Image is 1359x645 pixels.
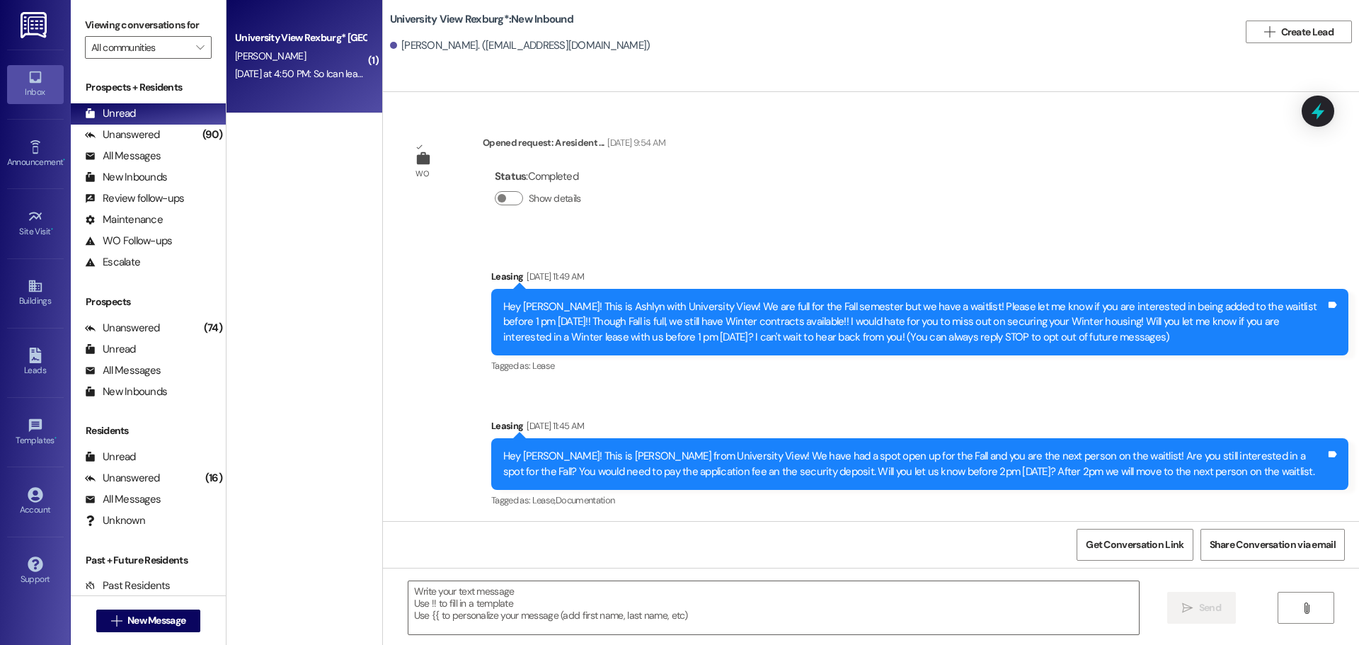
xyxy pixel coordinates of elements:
[71,295,226,309] div: Prospects
[85,106,136,121] div: Unread
[503,449,1326,479] div: Hey [PERSON_NAME]! This is [PERSON_NAME] from University View! We have had a spot open up for the...
[85,513,145,528] div: Unknown
[199,124,226,146] div: (90)
[1182,603,1193,614] i: 
[85,321,160,336] div: Unanswered
[85,170,167,185] div: New Inbounds
[7,205,64,243] a: Site Visit •
[85,234,172,249] div: WO Follow-ups
[503,299,1326,345] div: Hey [PERSON_NAME]! This is Ashlyn with University View! We are full for the Fall semester but we ...
[1281,25,1334,40] span: Create Lead
[556,494,615,506] span: Documentation
[7,343,64,382] a: Leads
[55,433,57,443] span: •
[1199,600,1221,615] span: Send
[7,413,64,452] a: Templates •
[85,191,184,206] div: Review follow-ups
[85,127,160,142] div: Unanswered
[85,471,160,486] div: Unanswered
[523,418,584,433] div: [DATE] 11:45 AM
[85,578,171,593] div: Past Residents
[523,269,584,284] div: [DATE] 11:49 AM
[7,483,64,521] a: Account
[483,135,665,155] div: Opened request: A resident ...
[235,30,366,45] div: University View Rexburg* [GEOGRAPHIC_DATA]
[7,65,64,103] a: Inbox
[390,12,573,27] b: University View Rexburg*: New Inbound
[127,613,185,628] span: New Message
[1167,592,1236,624] button: Send
[1246,21,1352,43] button: Create Lead
[85,212,163,227] div: Maintenance
[1210,537,1336,552] span: Share Conversation via email
[111,615,122,627] i: 
[532,360,555,372] span: Lease
[491,418,1348,438] div: Leasing
[21,12,50,38] img: ResiDesk Logo
[7,274,64,312] a: Buildings
[1264,26,1275,38] i: 
[96,610,201,632] button: New Message
[491,269,1348,289] div: Leasing
[85,14,212,36] label: Viewing conversations for
[63,155,65,165] span: •
[71,80,226,95] div: Prospects + Residents
[235,67,426,80] div: [DATE] at 4:50 PM: So Ican lease with you guys
[91,36,189,59] input: All communities
[529,191,581,206] label: Show details
[532,494,556,506] span: Lease ,
[1200,529,1345,561] button: Share Conversation via email
[85,384,167,399] div: New Inbounds
[202,467,226,489] div: (16)
[200,317,226,339] div: (74)
[51,224,53,234] span: •
[85,149,161,164] div: All Messages
[196,42,204,53] i: 
[7,552,64,590] a: Support
[85,492,161,507] div: All Messages
[1086,537,1183,552] span: Get Conversation Link
[415,166,429,181] div: WO
[1301,603,1312,614] i: 
[235,50,306,62] span: [PERSON_NAME]
[85,363,161,378] div: All Messages
[85,255,140,270] div: Escalate
[85,450,136,464] div: Unread
[491,490,1348,510] div: Tagged as:
[390,38,650,53] div: [PERSON_NAME]. ([EMAIL_ADDRESS][DOMAIN_NAME])
[85,342,136,357] div: Unread
[491,355,1348,376] div: Tagged as:
[604,135,665,150] div: [DATE] 9:54 AM
[495,166,587,188] div: : Completed
[71,423,226,438] div: Residents
[495,169,527,183] b: Status
[1077,529,1193,561] button: Get Conversation Link
[71,553,226,568] div: Past + Future Residents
